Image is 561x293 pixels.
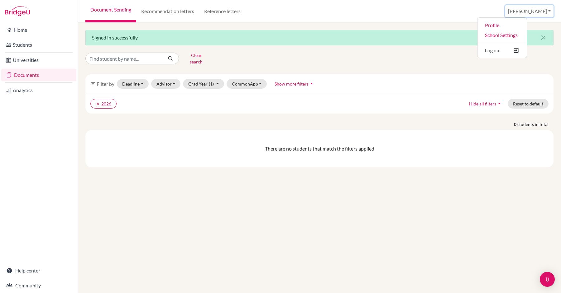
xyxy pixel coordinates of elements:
button: Log out [477,45,527,55]
button: Hide all filtersarrow_drop_up [464,99,508,109]
a: Home [1,24,76,36]
div: Signed in successfully. [85,30,554,45]
button: Grad Year(1) [183,79,224,89]
span: (1) [209,81,214,86]
div: Open Intercom Messenger [540,272,555,287]
i: close [539,34,547,41]
i: arrow_drop_up [496,100,502,107]
button: Close [533,30,553,45]
button: CommonApp [227,79,267,89]
i: filter_list [90,81,95,86]
button: Deadline [117,79,149,89]
button: clear2026 [90,99,117,109]
i: clear [96,102,100,106]
button: [PERSON_NAME] [505,5,554,17]
button: Show more filtersarrow_drop_up [269,79,320,89]
strong: 0 [514,121,517,128]
a: Documents [1,69,76,81]
span: Filter by [97,81,114,87]
button: Advisor [151,79,181,89]
span: Hide all filters [469,101,496,106]
i: arrow_drop_up [309,81,315,87]
a: Universities [1,54,76,66]
img: Bridge-U [5,6,30,16]
input: Find student by name... [85,53,163,64]
div: There are no students that match the filters applied [88,145,551,152]
a: School Settings [477,30,527,40]
span: Show more filters [275,81,309,86]
a: Students [1,39,76,51]
a: Analytics [1,84,76,96]
a: Help center [1,264,76,277]
a: Community [1,279,76,292]
button: Clear search [179,50,213,67]
span: students in total [517,121,554,128]
button: Reset to default [508,99,549,109]
a: Profile [477,20,527,30]
ul: [PERSON_NAME] [477,17,527,58]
